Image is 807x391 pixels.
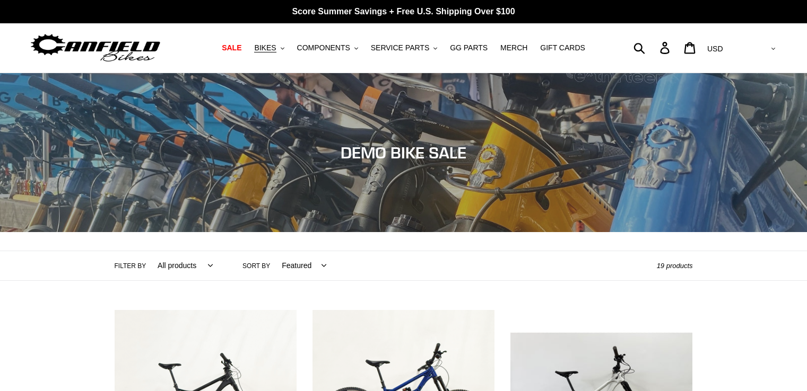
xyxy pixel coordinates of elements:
[242,261,270,271] label: Sort by
[445,41,493,55] a: GG PARTS
[249,41,289,55] button: BIKES
[292,41,363,55] button: COMPONENTS
[216,41,247,55] a: SALE
[639,36,666,59] input: Search
[540,43,585,52] span: GIFT CARDS
[535,41,591,55] a: GIFT CARDS
[297,43,350,52] span: COMPONENTS
[495,41,533,55] a: MERCH
[341,143,466,162] span: DEMO BIKE SALE
[115,261,146,271] label: Filter by
[500,43,527,52] span: MERCH
[450,43,488,52] span: GG PARTS
[254,43,276,52] span: BIKES
[222,43,241,52] span: SALE
[657,262,693,270] span: 19 products
[366,41,442,55] button: SERVICE PARTS
[29,31,162,65] img: Canfield Bikes
[371,43,429,52] span: SERVICE PARTS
